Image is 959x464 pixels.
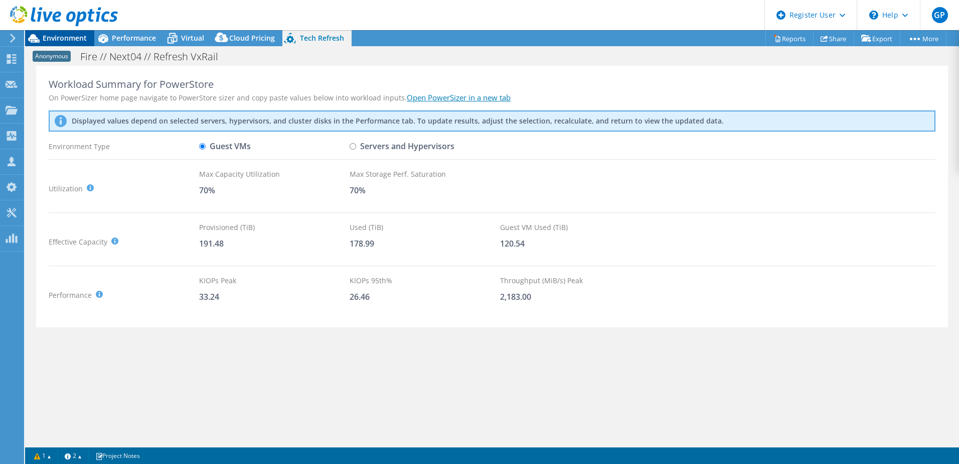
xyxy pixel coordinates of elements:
[229,33,275,43] span: Cloud Pricing
[900,31,946,46] a: More
[33,51,71,62] span: Anonymous
[112,33,156,43] span: Performance
[199,222,350,233] div: Provisioned (TiB)
[854,31,900,46] a: Export
[500,238,651,249] div: 120.54
[300,33,344,43] span: Tech Refresh
[88,449,147,462] a: Project Notes
[199,185,350,196] div: 70%
[199,138,251,155] label: Guest VMs
[43,33,87,43] span: Environment
[350,275,500,286] div: KIOPs 95th%
[500,291,651,302] div: 2,183.00
[199,169,350,180] div: Max Capacity Utilization
[76,51,234,62] h1: Fire // Next04 // Refresh VxRail
[49,138,199,155] div: Environment Type
[199,238,350,249] div: 191.48
[350,185,500,196] div: 70%
[350,238,500,249] div: 178.99
[813,31,854,46] a: Share
[350,143,356,150] input: Servers and Hypervisors
[49,275,199,315] div: Performance
[350,291,500,302] div: 26.46
[350,138,454,155] label: Servers and Hypervisors
[49,92,935,103] div: On PowerSizer home page navigate to PowerStore sizer and copy paste values below into workload in...
[49,169,199,208] div: Utilization
[869,11,878,20] svg: \n
[49,222,199,262] div: Effective Capacity
[199,275,350,286] div: KIOPs Peak
[765,31,814,46] a: Reports
[350,169,500,180] div: Max Storage Perf. Saturation
[932,7,948,23] span: GP
[500,222,651,233] div: Guest VM Used (TiB)
[199,291,350,302] div: 33.24
[407,92,511,102] a: Open PowerSizer in a new tab
[58,449,89,462] a: 2
[27,449,58,462] a: 1
[500,275,651,286] div: Throughput (MiB/s) Peak
[181,33,204,43] span: Virtual
[199,143,206,150] input: Guest VMs
[49,78,935,90] div: Workload Summary for PowerStore
[72,117,548,126] p: Displayed values depend on selected servers, hypervisors, and cluster disks in the Performance ta...
[350,222,500,233] div: Used (TiB)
